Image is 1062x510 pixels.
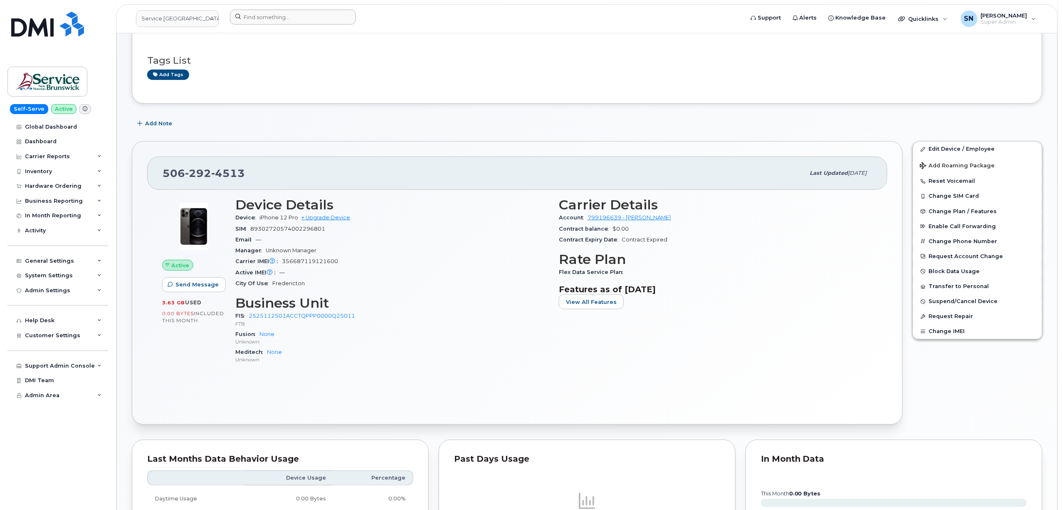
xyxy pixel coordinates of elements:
[185,299,202,306] span: used
[559,197,872,212] h3: Carrier Details
[235,320,549,327] p: FTB
[259,331,274,337] a: None
[267,349,282,355] a: None
[913,279,1042,294] button: Transfer to Personal
[147,455,413,463] div: Last Months Data Behavior Usage
[235,356,549,363] p: Unknown
[913,309,1042,324] button: Request Repair
[245,470,333,485] th: Device Usage
[250,226,325,232] span: 89302720574002296801
[929,223,996,229] span: Enable Call Forwarding
[613,226,629,232] span: $0.00
[185,167,211,179] span: 292
[787,10,823,26] a: Alerts
[913,142,1042,157] a: Edit Device / Employee
[566,298,617,306] span: View All Features
[761,490,821,497] text: this month
[163,167,245,179] span: 506
[235,226,250,232] span: SIM
[893,10,953,27] div: Quicklinks
[333,470,413,485] th: Percentage
[823,10,892,26] a: Knowledge Base
[955,10,1042,27] div: Sabrina Nguyen
[147,70,189,80] a: Add tags
[913,157,1042,174] button: Add Roaming Package
[559,284,872,294] h3: Features as of [DATE]
[235,247,266,254] span: Manager
[810,170,848,176] span: Last updated
[256,236,261,243] span: —
[162,300,185,306] span: 3.63 GB
[981,19,1027,25] span: Super Admin
[559,236,622,243] span: Contract Expiry Date
[913,249,1042,264] button: Request Account Change
[622,236,667,243] span: Contract Expired
[836,14,886,22] span: Knowledge Base
[145,119,172,127] span: Add Note
[230,10,356,25] input: Find something...
[172,261,190,269] span: Active
[913,204,1042,219] button: Change Plan / Features
[559,214,588,221] span: Account
[235,258,282,264] span: Carrier IMEI
[789,490,821,497] tspan: 0.00 Bytes
[920,162,995,170] span: Add Roaming Package
[235,338,549,345] p: Unknown
[981,12,1027,19] span: [PERSON_NAME]
[559,269,627,275] span: Flex Data Service Plan
[848,170,867,176] span: [DATE]
[235,296,549,311] h3: Business Unit
[235,313,249,319] span: FIS
[132,116,179,131] button: Add Note
[913,234,1042,249] button: Change Phone Number
[913,174,1042,189] button: Reset Voicemail
[913,189,1042,204] button: Change SIM Card
[169,202,219,251] img: image20231002-3703462-zcwrqf.jpeg
[235,269,279,276] span: Active IMEI
[175,281,219,289] span: Send Message
[964,14,974,24] span: SN
[162,311,194,316] span: 0.00 Bytes
[913,264,1042,279] button: Block Data Usage
[913,324,1042,339] button: Change IMEI
[301,214,350,221] a: + Upgrade Device
[758,14,781,22] span: Support
[235,280,272,286] span: City Of Use
[745,10,787,26] a: Support
[272,280,305,286] span: Fredericton
[147,55,1027,66] h3: Tags List
[279,269,285,276] span: —
[249,313,355,319] a: 2525112501ACCTQPPP0000Q25011
[454,455,720,463] div: Past Days Usage
[913,219,1042,234] button: Enable Call Forwarding
[929,208,997,214] span: Change Plan / Features
[235,349,267,355] span: Meditech
[235,331,259,337] span: Fusion
[588,214,671,221] a: 799196639 - [PERSON_NAME]
[211,167,245,179] span: 4513
[235,214,259,221] span: Device
[559,226,613,232] span: Contract balance
[929,299,998,305] span: Suspend/Cancel Device
[259,214,298,221] span: iPhone 12 Pro
[266,247,316,254] span: Unknown Manager
[235,236,256,243] span: Email
[282,258,338,264] span: 356687119121600
[559,294,624,309] button: View All Features
[162,277,226,292] button: Send Message
[909,15,939,22] span: Quicklinks
[136,10,219,27] a: Service New Brunswick (SNB)
[913,294,1042,309] button: Suspend/Cancel Device
[235,197,549,212] h3: Device Details
[559,252,872,267] h3: Rate Plan
[800,14,817,22] span: Alerts
[761,455,1027,463] div: In Month Data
